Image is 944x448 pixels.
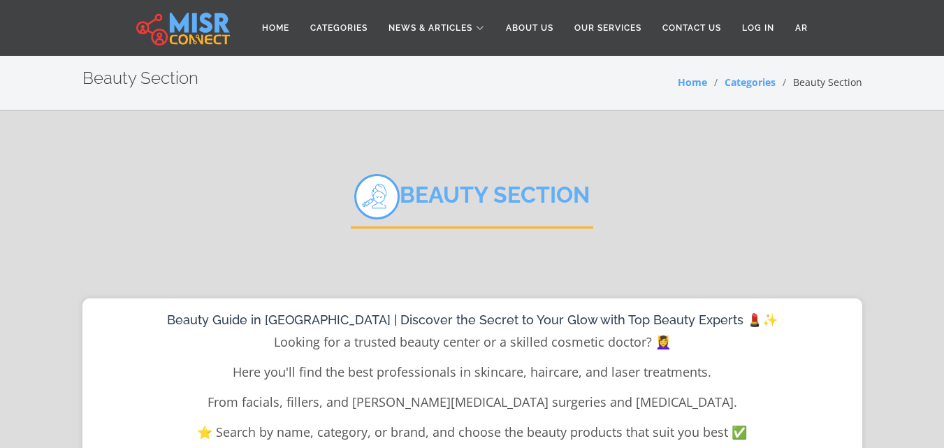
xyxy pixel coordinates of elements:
[96,333,848,352] p: Looking for a trusted beauty center or a skilled cosmetic doctor? 💆‍♀️
[252,15,300,41] a: Home
[652,15,732,41] a: Contact Us
[732,15,785,41] a: Log in
[300,15,378,41] a: Categories
[725,75,776,89] a: Categories
[678,75,707,89] a: Home
[96,363,848,382] p: Here you'll find the best professionals in skincare, haircare, and laser treatments.
[96,393,848,412] p: From facials, fillers, and [PERSON_NAME][MEDICAL_DATA] surgeries and [MEDICAL_DATA].
[136,10,230,45] img: main.misr_connect
[389,22,472,34] span: News & Articles
[378,15,495,41] a: News & Articles
[564,15,652,41] a: Our Services
[96,423,848,442] p: ⭐ Search by name, category, or brand, and choose the beauty products that suit you best ✅
[96,312,848,328] h1: Beauty Guide in [GEOGRAPHIC_DATA] | Discover the Secret to Your Glow with Top Beauty Experts 💄✨
[495,15,564,41] a: About Us
[82,68,198,89] h2: Beauty Section
[785,15,818,41] a: AR
[776,75,862,89] li: Beauty Section
[351,174,593,229] h2: Beauty Section
[354,174,400,219] img: تجميل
